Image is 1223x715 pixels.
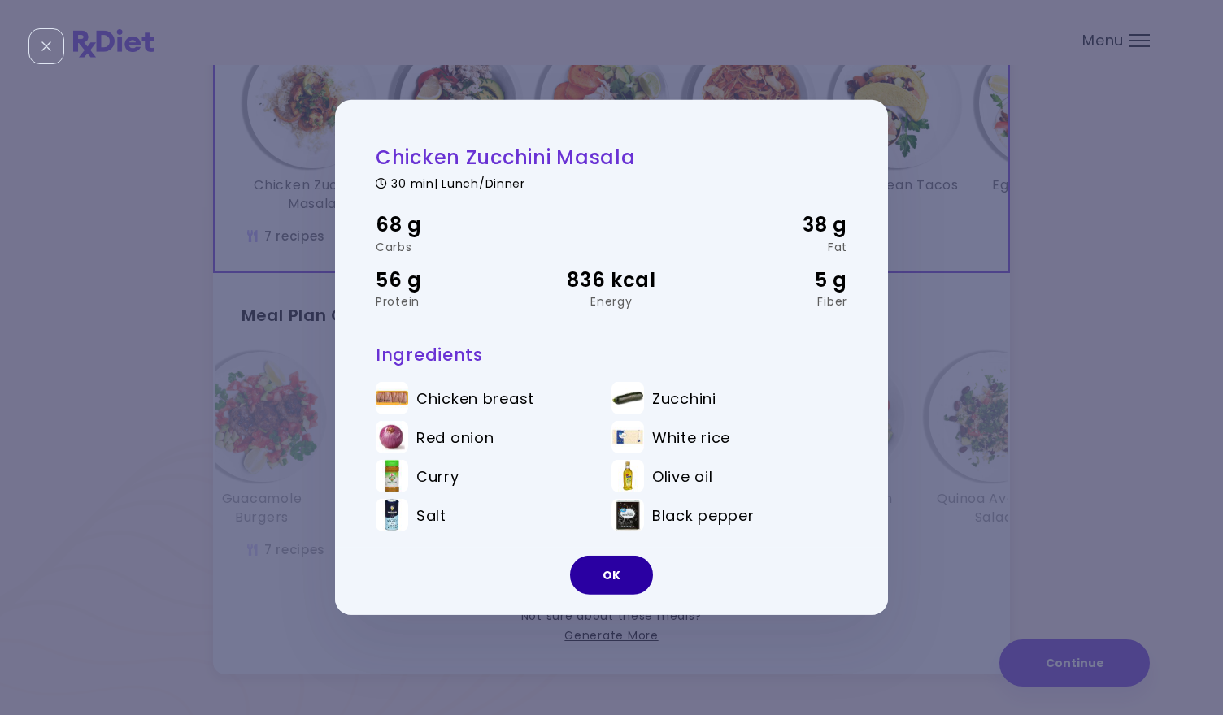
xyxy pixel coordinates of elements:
div: Carbs [376,240,533,252]
div: 836 kcal [533,264,690,295]
span: Zucchini [652,389,716,407]
span: Chicken breast [416,389,534,407]
span: White rice [652,428,730,446]
div: Protein [376,296,533,307]
div: Fiber [690,296,847,307]
div: 38 g [690,210,847,240]
span: Curry [416,467,459,485]
span: Black pepper [652,506,755,524]
div: 30 min | Lunch/Dinner [376,174,847,189]
span: Olive oil [652,467,712,485]
div: 5 g [690,264,847,295]
span: Red onion [416,428,494,446]
h2: Chicken Zucchini Masala [376,145,847,170]
div: 68 g [376,210,533,240]
div: 56 g [376,264,533,295]
div: Fat [690,240,847,252]
h3: Ingredients [376,344,847,366]
div: Energy [533,296,690,307]
span: Salt [416,506,446,524]
div: Close [28,28,64,64]
button: OK [570,556,653,595]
